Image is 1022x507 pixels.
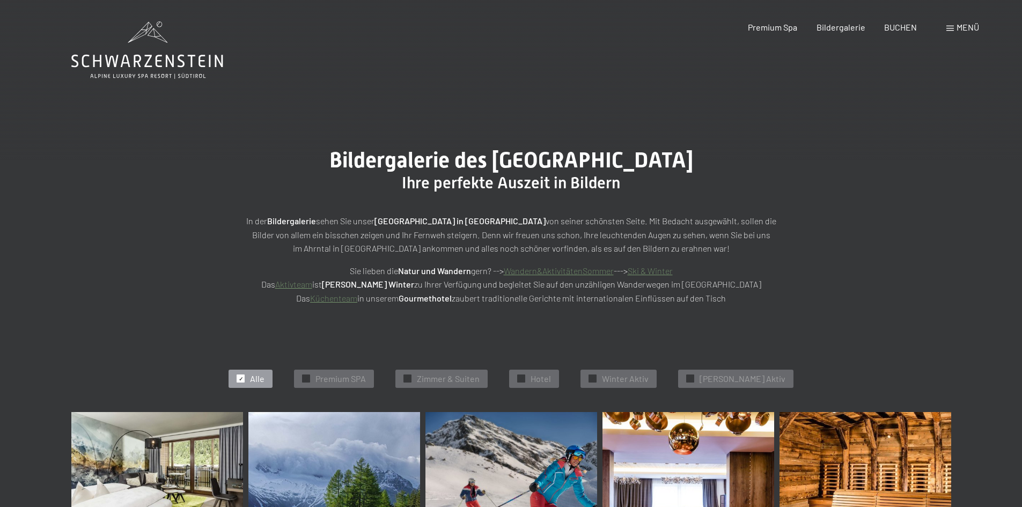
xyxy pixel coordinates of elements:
[417,373,480,385] span: Zimmer & Suiten
[628,266,673,276] a: Ski & Winter
[374,216,546,226] strong: [GEOGRAPHIC_DATA] in [GEOGRAPHIC_DATA]
[329,148,693,173] span: Bildergalerie des [GEOGRAPHIC_DATA]
[304,375,308,383] span: ✓
[239,375,243,383] span: ✓
[602,373,649,385] span: Winter Aktiv
[531,373,551,385] span: Hotel
[591,375,595,383] span: ✓
[310,293,357,303] a: Küchenteam
[250,373,264,385] span: Alle
[748,22,797,32] a: Premium Spa
[243,264,780,305] p: Sie lieben die gern? --> ---> Das ist zu Ihrer Verfügung und begleitet Sie auf den unzähligen Wan...
[322,279,414,289] strong: [PERSON_NAME] Winter
[267,216,316,226] strong: Bildergalerie
[504,266,614,276] a: Wandern&AktivitätenSommer
[884,22,917,32] a: BUCHEN
[688,375,693,383] span: ✓
[399,293,452,303] strong: Gourmethotel
[700,373,785,385] span: [PERSON_NAME] Aktiv
[243,214,780,255] p: In der sehen Sie unser von seiner schönsten Seite. Mit Bedacht ausgewählt, sollen die Bilder von ...
[817,22,865,32] a: Bildergalerie
[398,266,471,276] strong: Natur und Wandern
[519,375,524,383] span: ✓
[957,22,979,32] span: Menü
[406,375,410,383] span: ✓
[275,279,312,289] a: Aktivteam
[402,173,620,192] span: Ihre perfekte Auszeit in Bildern
[315,373,366,385] span: Premium SPA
